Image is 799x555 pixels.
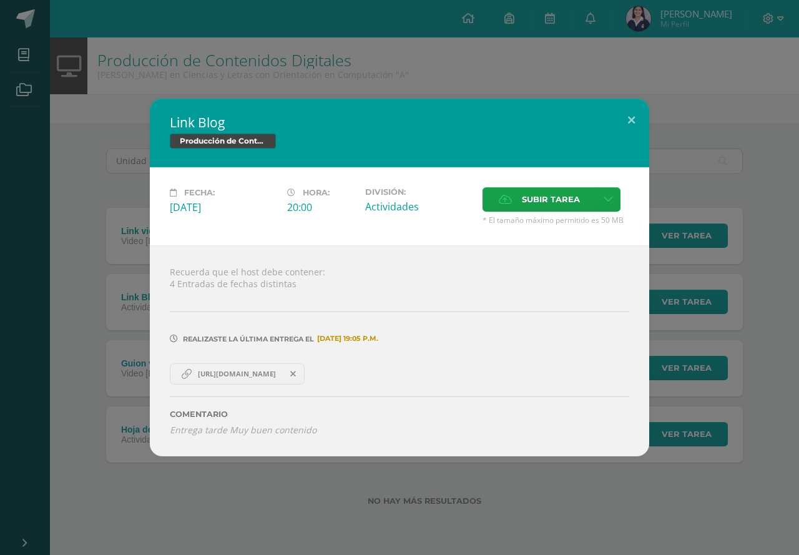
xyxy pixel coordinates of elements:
i: Entrega tarde Muy buen contenido [170,424,316,436]
span: [URL][DOMAIN_NAME] [192,369,282,379]
div: [DATE] [170,200,277,214]
label: Comentario [170,410,629,419]
div: 20:00 [287,200,355,214]
span: Producción de Contenidos Digitales [170,134,276,149]
span: Subir tarea [522,188,580,211]
button: Close (Esc) [614,99,649,141]
span: * El tamaño máximo permitido es 50 MB [483,215,629,225]
span: Hora: [303,188,330,197]
div: Recuerda que el host debe contener: 4 Entradas de fechas distintas [150,245,649,456]
span: Fecha: [184,188,215,197]
div: Actividades [365,200,473,214]
a: [URL][DOMAIN_NAME] [170,363,305,385]
span: Realizaste la última entrega el [183,335,314,343]
label: División: [365,187,473,197]
span: Remover entrega [283,367,304,381]
h2: Link Blog [170,114,629,131]
span: [DATE] 19:05 p.m. [314,338,378,339]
